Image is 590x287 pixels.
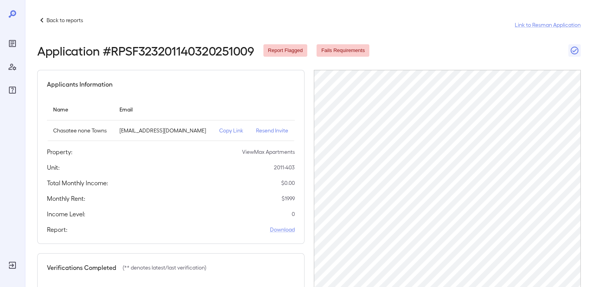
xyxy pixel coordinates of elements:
[47,225,67,234] h5: Report:
[47,16,83,24] p: Back to reports
[568,44,581,57] button: Close Report
[113,98,213,120] th: Email
[47,80,112,89] h5: Applicants Information
[515,21,581,29] a: Link to Resman Application
[274,164,295,171] p: 2011-403
[256,127,289,134] p: Resend Invite
[47,147,73,157] h5: Property:
[53,127,107,134] p: Chasatee none Towns
[6,61,19,73] div: Manage Users
[119,127,207,134] p: [EMAIL_ADDRESS][DOMAIN_NAME]
[281,179,295,187] p: $ 0.00
[47,209,85,219] h5: Income Level:
[317,47,369,54] span: Fails Requirements
[37,43,254,57] h2: Application # RPSF323201140320251009
[292,210,295,218] p: 0
[47,263,116,272] h5: Verifications Completed
[242,148,295,156] p: ViewMax Apartments
[6,37,19,50] div: Reports
[270,226,295,233] a: Download
[123,264,206,271] p: (** denotes latest/last verification)
[47,98,113,120] th: Name
[47,194,85,203] h5: Monthly Rent:
[6,84,19,96] div: FAQ
[47,98,295,141] table: simple table
[219,127,244,134] p: Copy Link
[47,178,108,188] h5: Total Monthly Income:
[282,195,295,202] p: $ 1999
[6,259,19,271] div: Log Out
[263,47,308,54] span: Report Flagged
[47,163,60,172] h5: Unit:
